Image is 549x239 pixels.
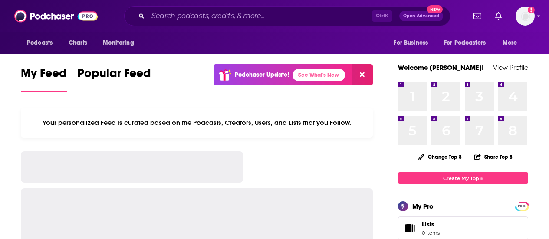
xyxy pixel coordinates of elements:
[403,14,439,18] span: Open Advanced
[77,66,151,86] span: Popular Feed
[14,8,98,24] img: Podchaser - Follow, Share and Rate Podcasts
[422,220,434,228] span: Lists
[148,9,372,23] input: Search podcasts, credits, & more...
[438,35,498,51] button: open menu
[503,37,517,49] span: More
[496,35,528,51] button: open menu
[63,35,92,51] a: Charts
[21,108,373,138] div: Your personalized Feed is curated based on the Podcasts, Creators, Users, and Lists that you Follow.
[516,203,527,209] a: PRO
[413,151,467,162] button: Change Top 8
[493,63,528,72] a: View Profile
[21,35,64,51] button: open menu
[97,35,145,51] button: open menu
[401,222,418,234] span: Lists
[427,5,443,13] span: New
[399,11,443,21] button: Open AdvancedNew
[372,10,392,22] span: Ctrl K
[394,37,428,49] span: For Business
[398,172,528,184] a: Create My Top 8
[293,69,345,81] a: See What's New
[516,7,535,26] img: User Profile
[444,37,486,49] span: For Podcasters
[422,230,440,236] span: 0 items
[235,71,289,79] p: Podchaser Update!
[474,148,513,165] button: Share Top 8
[21,66,67,92] a: My Feed
[422,220,440,228] span: Lists
[412,202,434,210] div: My Pro
[388,35,439,51] button: open menu
[21,66,67,86] span: My Feed
[528,7,535,13] svg: Add a profile image
[516,7,535,26] button: Show profile menu
[492,9,505,23] a: Show notifications dropdown
[470,9,485,23] a: Show notifications dropdown
[69,37,87,49] span: Charts
[398,63,484,72] a: Welcome [PERSON_NAME]!
[124,6,450,26] div: Search podcasts, credits, & more...
[77,66,151,92] a: Popular Feed
[516,7,535,26] span: Logged in as MichaelSmart
[103,37,134,49] span: Monitoring
[27,37,53,49] span: Podcasts
[516,203,527,210] span: PRO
